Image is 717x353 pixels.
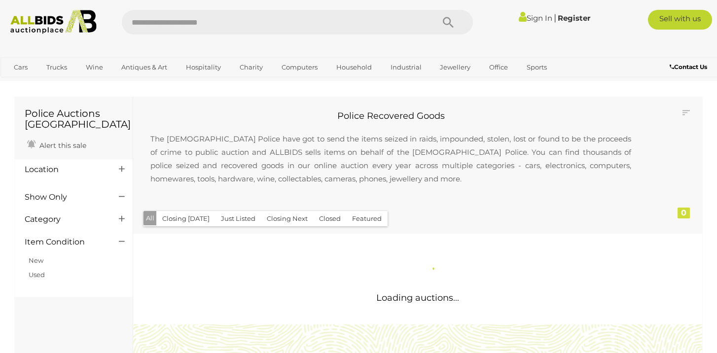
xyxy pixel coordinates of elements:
[424,10,473,35] button: Search
[275,59,324,75] a: Computers
[384,59,428,75] a: Industrial
[483,59,514,75] a: Office
[261,211,314,226] button: Closing Next
[25,193,104,202] h4: Show Only
[330,59,378,75] a: Household
[678,208,690,218] div: 0
[141,111,641,121] h2: Police Recovered Goods
[7,75,90,92] a: [GEOGRAPHIC_DATA]
[143,211,157,225] button: All
[25,137,89,152] a: Alert this sale
[554,12,556,23] span: |
[40,59,73,75] a: Trucks
[376,292,459,303] span: Loading auctions...
[433,59,477,75] a: Jewellery
[313,211,347,226] button: Closed
[233,59,269,75] a: Charity
[29,256,43,264] a: New
[79,59,109,75] a: Wine
[29,271,45,279] a: Used
[215,211,261,226] button: Just Listed
[648,10,712,30] a: Sell with us
[25,238,104,247] h4: Item Condition
[25,108,123,130] h1: Police Auctions [GEOGRAPHIC_DATA]
[670,62,710,72] a: Contact Us
[37,141,86,150] span: Alert this sale
[179,59,227,75] a: Hospitality
[7,59,34,75] a: Cars
[115,59,174,75] a: Antiques & Art
[519,13,552,23] a: Sign In
[558,13,590,23] a: Register
[25,215,104,224] h4: Category
[670,63,707,71] b: Contact Us
[141,122,641,195] p: The [DEMOGRAPHIC_DATA] Police have got to send the items seized in raids, impounded, stolen, lost...
[25,165,104,174] h4: Location
[156,211,215,226] button: Closing [DATE]
[5,10,102,34] img: Allbids.com.au
[520,59,553,75] a: Sports
[346,211,388,226] button: Featured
